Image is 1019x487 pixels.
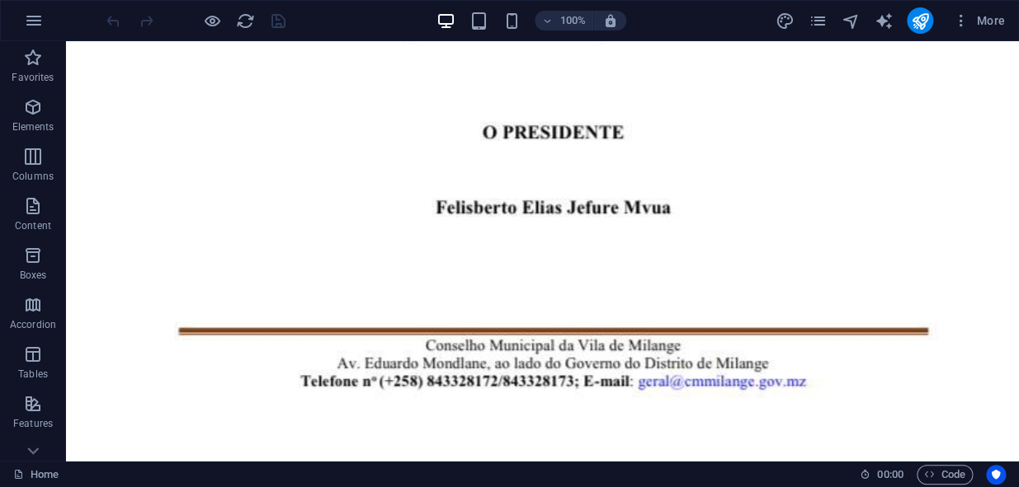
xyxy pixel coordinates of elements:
span: More [953,12,1005,29]
p: Features [13,417,53,430]
button: 100% [535,11,593,30]
button: navigator [841,11,861,30]
a: Click to cancel selection. Double-click to open Pages [13,465,59,485]
button: Code [917,465,973,485]
span: 00 00 [877,465,903,485]
h6: 100% [559,11,586,30]
button: Usercentrics [986,465,1006,485]
span: Code [924,465,965,485]
button: More [946,7,1012,34]
button: Click here to leave preview mode and continue editing [202,11,222,30]
i: AI Writer [874,12,893,30]
p: Accordion [10,318,56,331]
p: Content [15,219,51,232]
i: Pages (Ctrl+Alt+S) [808,12,827,30]
button: publish [907,7,933,34]
i: Design (Ctrl+Alt+Y) [775,12,794,30]
button: design [775,11,795,30]
button: reload [235,11,255,30]
i: Navigator [841,12,860,30]
h6: Session time [860,465,903,485]
p: Tables [18,368,48,381]
p: Columns [12,170,54,183]
i: Publish [910,12,929,30]
i: On resize automatically adjust zoom level to fit chosen device. [602,13,617,28]
p: Boxes [20,269,47,282]
button: pages [808,11,828,30]
p: Favorites [12,71,54,84]
i: Reload page [236,12,255,30]
button: text_generator [874,11,894,30]
span: : [889,468,891,480]
p: Elements [12,120,54,133]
